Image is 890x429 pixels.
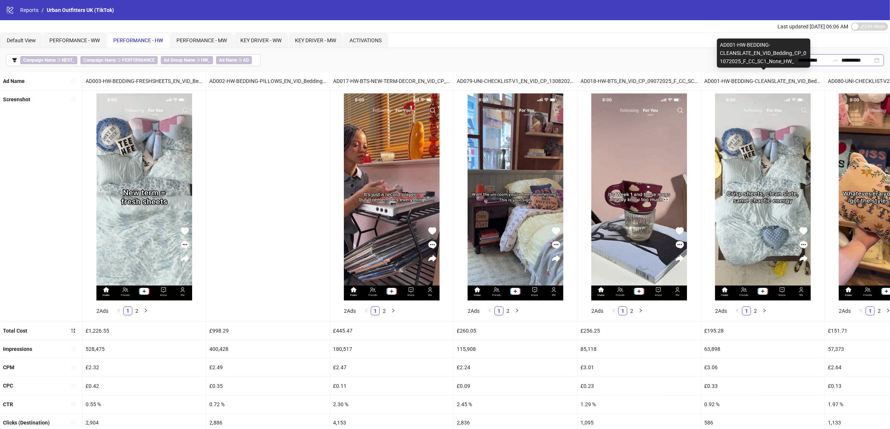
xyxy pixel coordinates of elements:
[515,308,519,313] span: right
[132,306,141,315] li: 2
[201,58,210,63] b: HW_
[71,328,76,333] span: sort-descending
[468,308,480,314] span: 2 Ads
[206,72,330,90] div: AD002-HW-BEDDING-PILLOWS_EN_VID_Bedding_CP_01072026_F_CC_SC1_None_HW_
[371,307,379,315] a: 1
[636,306,645,315] button: right
[3,364,14,370] b: CPM
[243,58,249,63] b: AD
[141,306,150,315] button: right
[330,340,453,358] div: 180,517
[83,340,206,358] div: 528,475
[503,306,512,315] li: 2
[454,358,577,376] div: £2.24
[627,306,636,315] li: 2
[122,58,155,63] b: PERFORMANCE
[715,93,811,300] img: Screenshot 1837174251089954
[83,395,206,413] div: 0.55 %
[454,340,577,358] div: 115,908
[859,308,863,313] span: left
[609,306,618,315] li: Previous Page
[3,420,50,426] b: Clicks (Destination)
[742,306,751,315] li: 1
[638,308,643,313] span: right
[578,72,701,90] div: AD018-HW-BTS_EN_VID_CP_09072025_F_CC_SC1_None_HW
[206,395,330,413] div: 0.72 %
[144,308,148,313] span: right
[62,58,74,63] b: NEST_
[762,308,767,313] span: right
[206,340,330,358] div: 400,428
[71,365,76,370] span: sort-ascending
[875,306,884,315] li: 2
[777,24,848,30] span: Last updated [DATE] 06:06 AM
[735,308,740,313] span: left
[96,93,192,300] img: Screenshot 1837174251089922
[206,377,330,395] div: £0.35
[3,328,27,334] b: Total Cost
[123,306,132,315] li: 1
[578,322,701,340] div: £256.25
[839,308,851,314] span: 2 Ads
[504,307,512,315] a: 2
[495,306,503,315] li: 1
[391,308,395,313] span: right
[389,306,398,315] li: Next Page
[578,340,701,358] div: 85,118
[114,306,123,315] button: left
[240,37,281,43] span: KEY DRIVER - WW
[3,346,32,352] b: Impressions
[71,346,76,352] span: sort-ascending
[454,322,577,340] div: £260.05
[454,72,577,90] div: AD079-UNI-CHECKLIST-V1_EN_VID_CP_13082025_ALLG_CC_SC8_USP10_HW
[141,306,150,315] li: Next Page
[83,72,206,90] div: AD003-HW-BEDDING-FRESHSHEETS_EN_VID_Bedding_CP_01072027_F_CC_SC1_None_HW_
[96,308,108,314] span: 2 Ads
[7,37,36,43] span: Default View
[364,308,369,313] span: left
[832,57,838,63] span: to
[124,307,132,315] a: 1
[349,37,382,43] span: ACTIVATIONS
[701,322,825,340] div: £195.28
[875,307,883,315] a: 2
[3,383,13,389] b: CPC
[866,306,875,315] li: 1
[113,37,163,43] span: PERFORMANCE - HW
[512,306,521,315] button: right
[742,307,751,315] a: 1
[733,306,742,315] button: left
[3,96,30,102] b: Screenshot
[454,395,577,413] div: 2.45 %
[701,340,825,358] div: 63,898
[23,58,56,63] b: Campaign Name
[330,377,453,395] div: £0.11
[591,308,603,314] span: 2 Ads
[380,307,388,315] a: 2
[591,93,687,300] img: Screenshot 1837240349602977
[19,6,40,14] a: Reports
[47,7,114,13] span: Urban Outfitters UK (TikTok)
[71,383,76,388] span: sort-ascending
[206,358,330,376] div: £2.49
[701,395,825,413] div: 0.92 %
[83,58,116,63] b: Campaign Name
[612,308,616,313] span: left
[512,306,521,315] li: Next Page
[83,358,206,376] div: £2.32
[389,306,398,315] button: right
[609,306,618,315] button: left
[486,306,495,315] li: Previous Page
[3,401,13,407] b: CTR
[578,358,701,376] div: £3.01
[344,93,440,300] img: Screenshot 1837238978469969
[715,308,727,314] span: 2 Ads
[832,57,838,63] span: swap-right
[330,72,453,90] div: AD017-HW-BTS-NEW-TERM-DECOR_EN_VID_CP_09072025_F_CC_SC1_None_HW
[362,306,371,315] button: left
[117,308,121,313] span: left
[488,308,492,313] span: left
[701,72,825,90] div: AD001-HW-BEDDING-CLEANSLATE_EN_VID_Bedding_CP_01072025_F_CC_SC1_None_HW_
[454,377,577,395] div: £0.09
[760,306,769,315] li: Next Page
